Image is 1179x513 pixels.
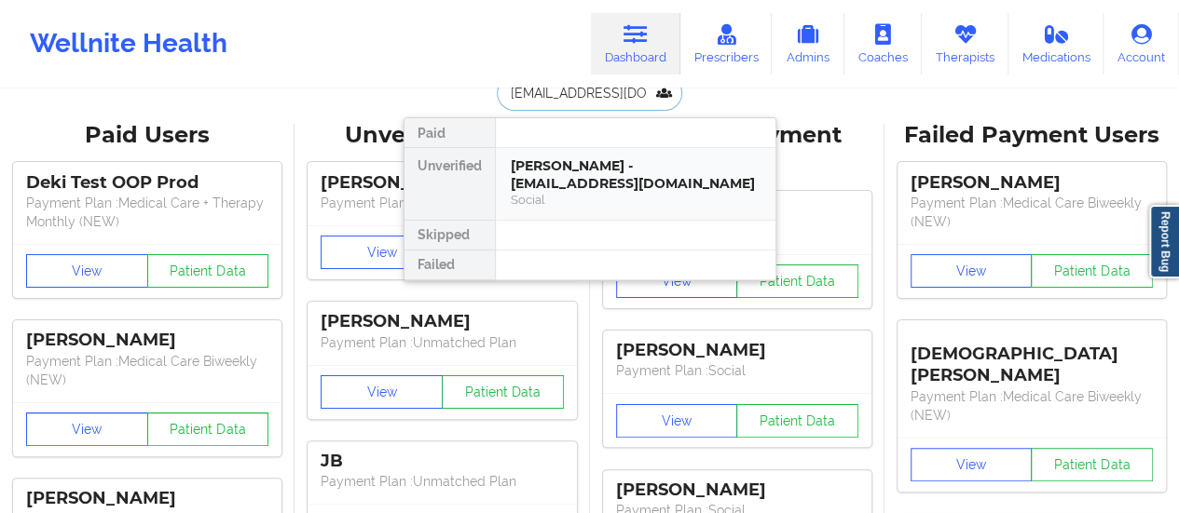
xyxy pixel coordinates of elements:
div: Unverified Users [308,121,576,150]
div: JB [321,451,563,472]
button: View [26,412,148,446]
button: Patient Data [1031,448,1153,481]
button: Patient Data [442,375,564,409]
a: Report Bug [1149,205,1179,278]
a: Account [1104,13,1179,74]
button: View [321,375,443,409]
p: Payment Plan : Medical Care Biweekly (NEW) [911,194,1153,231]
p: Payment Plan : Medical Care Biweekly (NEW) [26,352,268,389]
p: Payment Plan : Social [616,361,858,380]
div: [PERSON_NAME] - [EMAIL_ADDRESS][DOMAIN_NAME] [511,157,761,192]
div: Deki Test OOP Prod [26,172,268,194]
div: Failed Payment Users [898,121,1166,150]
p: Payment Plan : Unmatched Plan [321,333,563,352]
button: View [616,404,738,438]
div: Skipped [404,221,495,250]
div: [PERSON_NAME] [911,172,1153,194]
a: Dashboard [591,13,680,74]
button: View [321,236,443,269]
div: Failed [404,250,495,280]
div: Paid [404,118,495,148]
button: View [26,254,148,288]
div: [PERSON_NAME] [321,311,563,332]
button: Patient Data [736,404,858,438]
div: [PERSON_NAME] [616,340,858,361]
p: Payment Plan : Unmatched Plan [321,194,563,212]
button: Patient Data [147,254,269,288]
p: Payment Plan : Medical Care Biweekly (NEW) [911,387,1153,425]
div: [PERSON_NAME] [616,479,858,501]
a: Prescribers [680,13,773,74]
p: Payment Plan : Unmatched Plan [321,472,563,491]
a: Therapists [922,13,1008,74]
p: Payment Plan : Medical Care + Therapy Monthly (NEW) [26,194,268,231]
button: View [911,254,1033,288]
button: View [616,264,738,298]
div: [PERSON_NAME] [26,330,268,351]
div: [PERSON_NAME] [321,172,563,194]
div: Social [511,192,761,208]
button: Patient Data [1031,254,1153,288]
div: [DEMOGRAPHIC_DATA][PERSON_NAME] [911,330,1153,386]
button: Patient Data [147,412,269,446]
a: Medications [1008,13,1104,74]
button: View [911,448,1033,481]
a: Coaches [844,13,922,74]
button: Patient Data [736,264,858,298]
div: [PERSON_NAME] [26,488,268,509]
div: Unverified [404,148,495,221]
a: Admins [772,13,844,74]
div: Paid Users [13,121,281,150]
